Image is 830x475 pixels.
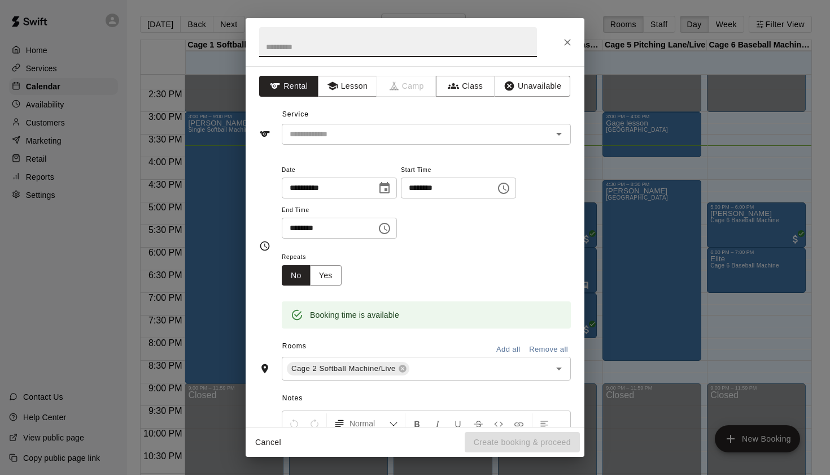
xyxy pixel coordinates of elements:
span: Camps can only be created in the Services page [377,76,436,97]
svg: Service [259,128,270,140]
span: Cage 2 Softball Machine/Live [287,363,400,374]
button: Remove all [526,341,571,359]
button: Yes [310,265,342,286]
button: Rental [259,76,318,97]
button: Insert Link [509,413,528,434]
button: Format Underline [448,413,468,434]
span: Normal [350,418,389,429]
button: Cancel [250,432,286,453]
div: Cage 2 Softball Machine/Live [287,362,409,375]
span: Notes [282,390,571,408]
button: Format Strikethrough [469,413,488,434]
button: Open [551,126,567,142]
span: Repeats [282,250,351,265]
button: Redo [305,413,324,434]
button: Format Bold [408,413,427,434]
button: Choose date, selected date is Sep 18, 2025 [373,177,396,200]
button: Lesson [318,76,377,97]
div: outlined button group [282,265,342,286]
button: Close [557,32,578,53]
svg: Timing [259,240,270,252]
span: Date [282,163,397,178]
span: Service [282,110,309,118]
button: Choose time, selected time is 5:00 PM [492,177,515,200]
span: Rooms [282,342,307,350]
button: No [282,265,311,286]
button: Insert Code [489,413,508,434]
button: Class [436,76,495,97]
button: Format Italics [428,413,447,434]
button: Formatting Options [329,413,403,434]
button: Left Align [535,413,554,434]
button: Add all [490,341,526,359]
button: Unavailable [495,76,570,97]
span: Start Time [401,163,516,178]
button: Undo [285,413,304,434]
svg: Rooms [259,363,270,374]
span: End Time [282,203,397,218]
button: Open [551,361,567,377]
button: Choose time, selected time is 6:00 PM [373,217,396,240]
div: Booking time is available [310,305,399,325]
